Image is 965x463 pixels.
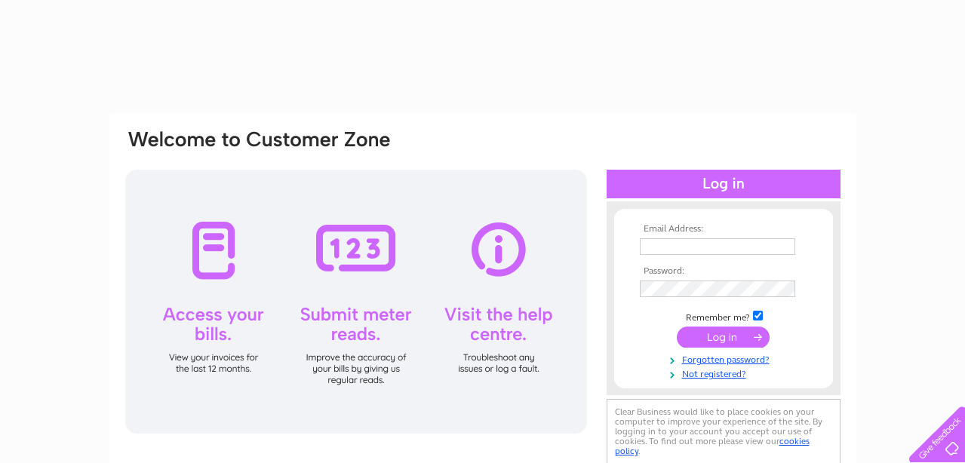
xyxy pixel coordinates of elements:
a: cookies policy [615,436,810,456]
input: Submit [677,327,770,348]
th: Email Address: [636,224,811,235]
a: Forgotten password? [640,351,811,366]
a: Not registered? [640,366,811,380]
th: Password: [636,266,811,277]
td: Remember me? [636,308,811,323]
